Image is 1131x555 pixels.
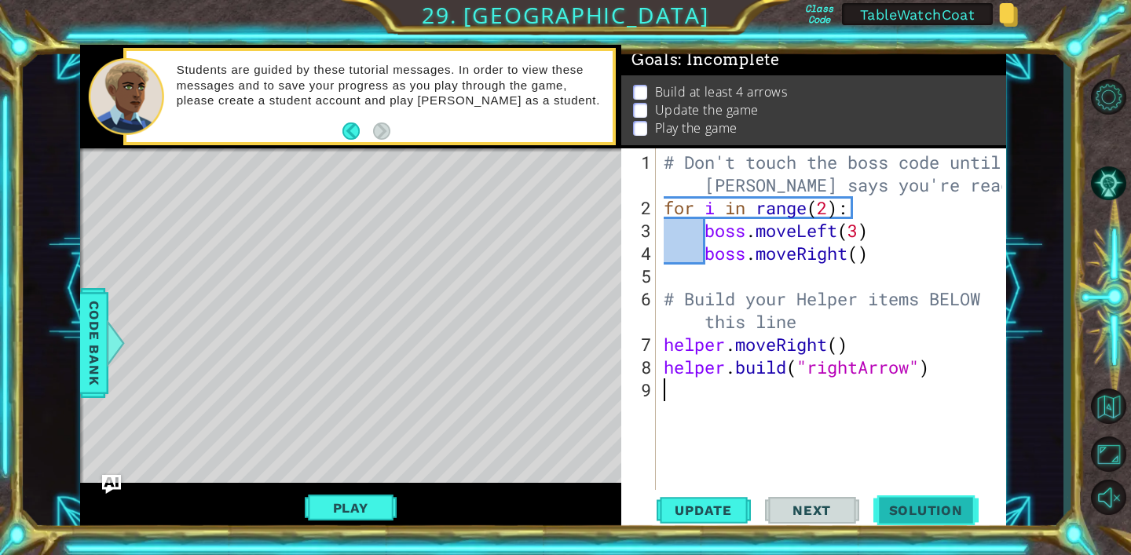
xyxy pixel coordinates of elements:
[373,122,390,140] button: Next
[102,475,121,494] button: Ask AI
[1085,435,1131,473] button: Maximize Browser
[678,50,779,69] span: : Incomplete
[342,122,373,140] button: Back
[631,50,780,70] span: Goals
[624,196,656,219] div: 2
[1085,383,1131,429] button: Back to Map
[1085,381,1131,433] a: Back to Map
[803,3,836,25] label: Class Code
[1085,478,1131,517] button: Unmute
[765,491,859,530] button: Next
[624,333,656,356] div: 7
[1085,78,1131,116] button: Level Options
[873,491,979,530] button: Solution
[624,356,656,378] div: 8
[655,119,738,137] p: Play the game
[873,502,979,518] span: Solution
[659,502,748,518] span: Update
[624,378,656,401] div: 9
[177,62,602,108] p: Students are guided by these tutorial messages. In order to view these messages and to save your ...
[624,265,656,287] div: 5
[624,151,656,196] div: 1
[624,219,656,242] div: 3
[655,101,759,119] p: Update the game
[1085,164,1131,203] button: AI Hint
[777,502,847,518] span: Next
[305,493,397,523] button: Play
[655,83,788,100] p: Build at least 4 arrows
[999,3,1018,27] img: Copy class code
[82,295,107,391] span: Code Bank
[624,242,656,265] div: 4
[657,491,751,530] button: Update
[624,287,656,333] div: 6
